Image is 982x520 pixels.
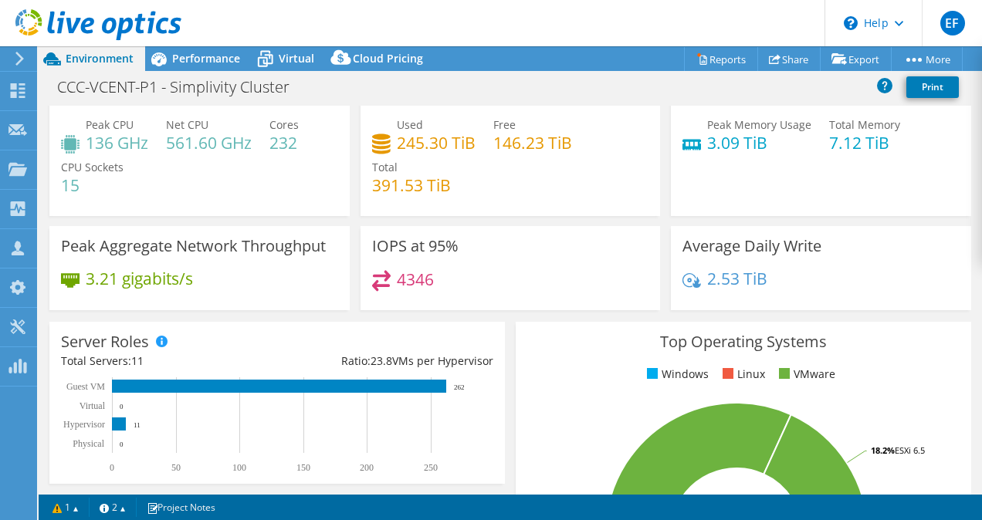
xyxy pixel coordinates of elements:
h4: 2.53 TiB [707,270,767,287]
span: 23.8 [371,353,392,368]
h4: 391.53 TiB [372,177,451,194]
text: Hypervisor [63,419,105,430]
a: Export [820,47,892,71]
span: EF [940,11,965,35]
span: Virtual [279,51,314,66]
h3: Peak Aggregate Network Throughput [61,238,326,255]
a: Share [757,47,821,71]
tspan: 18.2% [871,444,895,456]
a: 2 [89,498,137,517]
text: 150 [296,462,310,473]
h3: Average Daily Write [682,238,821,255]
text: Guest VM [66,381,105,392]
text: Physical [73,438,104,449]
span: Performance [172,51,240,66]
span: Free [493,117,516,132]
h4: 146.23 TiB [493,134,572,151]
h4: 561.60 GHz [166,134,252,151]
text: 11 [134,421,141,429]
text: 100 [232,462,246,473]
span: Cores [269,117,299,132]
text: 262 [454,383,465,391]
span: Used [397,117,423,132]
a: Reports [684,47,758,71]
text: 0 [110,462,114,473]
span: Net CPU [166,117,208,132]
h4: 136 GHz [86,134,148,151]
span: CPU Sockets [61,160,124,174]
text: 250 [424,462,438,473]
h3: Server Roles [61,333,149,350]
h4: 245.30 TiB [397,134,476,151]
h4: 3.21 gigabits/s [86,270,193,287]
div: Ratio: VMs per Hypervisor [277,353,493,370]
text: 0 [120,441,124,448]
span: Cloud Pricing [353,51,423,66]
a: Print [906,76,959,98]
li: VMware [775,366,835,383]
div: Total Servers: [61,353,277,370]
h3: Top Operating Systems [527,333,960,350]
li: Linux [719,366,765,383]
span: Total Memory [829,117,900,132]
text: 50 [171,462,181,473]
a: 1 [42,498,90,517]
h4: 15 [61,177,124,194]
tspan: ESXi 6.5 [895,444,925,456]
h4: 7.12 TiB [829,134,900,151]
h4: 232 [269,134,299,151]
span: Peak CPU [86,117,134,132]
text: 200 [360,462,374,473]
h3: IOPS at 95% [372,238,459,255]
span: Peak Memory Usage [707,117,811,132]
span: Environment [66,51,134,66]
a: Project Notes [136,498,226,517]
li: Windows [643,366,709,383]
text: 0 [120,403,124,410]
a: More [891,47,963,71]
svg: \n [844,16,858,30]
span: 11 [131,353,144,368]
h4: 3.09 TiB [707,134,811,151]
h4: 4346 [397,271,434,288]
span: Total [372,160,398,174]
text: Virtual [80,400,106,411]
h1: CCC-VCENT-P1 - Simplivity Cluster [50,79,313,96]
